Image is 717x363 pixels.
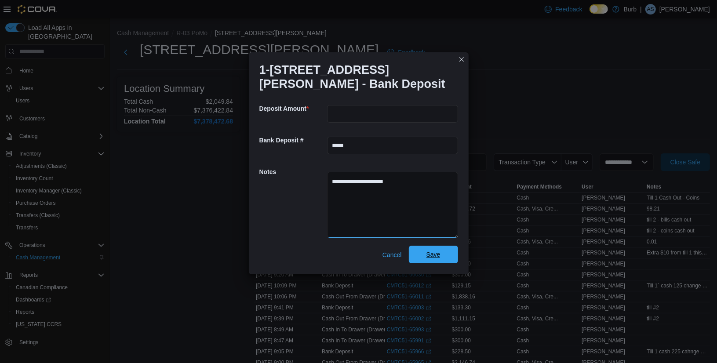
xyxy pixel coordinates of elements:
button: Cancel [379,246,405,264]
h5: Deposit Amount [259,100,325,117]
button: Save [409,246,458,263]
h5: Notes [259,163,325,181]
span: Cancel [382,250,402,259]
h1: 1-[STREET_ADDRESS][PERSON_NAME] - Bank Deposit [259,63,451,91]
button: Closes this modal window [456,54,467,65]
span: Save [426,250,440,259]
h5: Bank Deposit # [259,131,325,149]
